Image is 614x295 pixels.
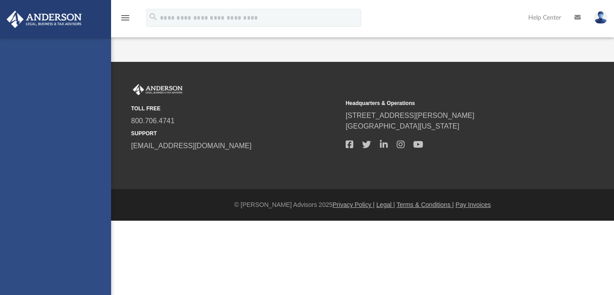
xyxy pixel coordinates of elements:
a: Privacy Policy | [333,201,375,208]
small: TOLL FREE [131,105,339,113]
small: Headquarters & Operations [346,99,554,107]
a: [GEOGRAPHIC_DATA][US_STATE] [346,122,459,130]
a: Pay Invoices [455,201,490,208]
i: menu [120,12,131,23]
a: Legal | [376,201,395,208]
a: 800.706.4741 [131,117,175,125]
img: Anderson Advisors Platinum Portal [4,11,84,28]
img: Anderson Advisors Platinum Portal [131,84,184,96]
a: Terms & Conditions | [397,201,454,208]
i: search [148,12,158,22]
a: [EMAIL_ADDRESS][DOMAIN_NAME] [131,142,251,150]
small: SUPPORT [131,129,339,137]
a: menu [120,17,131,23]
div: © [PERSON_NAME] Advisors 2025 [111,200,614,210]
img: User Pic [594,11,607,24]
a: [STREET_ADDRESS][PERSON_NAME] [346,112,474,119]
